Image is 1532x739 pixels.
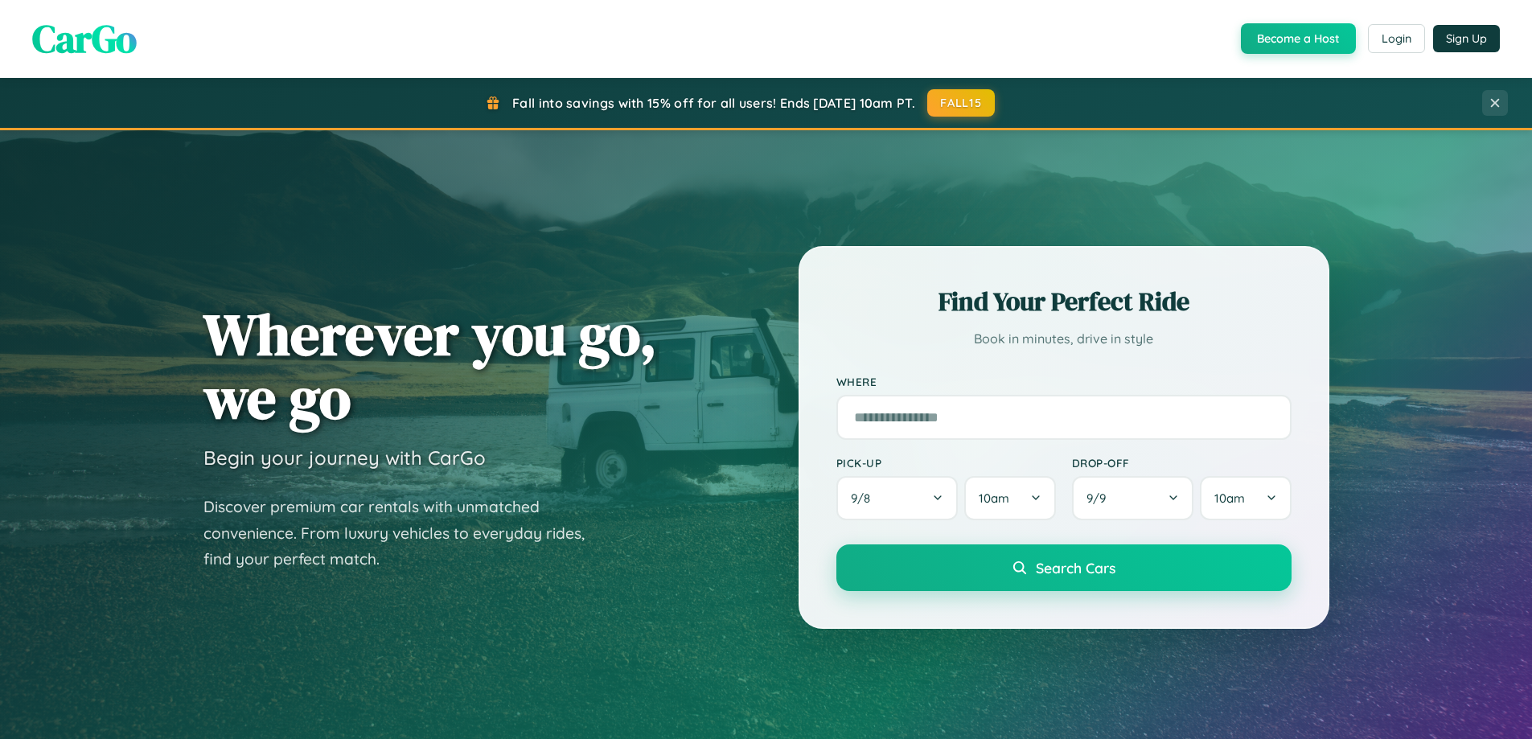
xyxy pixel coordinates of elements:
[1241,23,1356,54] button: Become a Host
[836,327,1292,351] p: Book in minutes, drive in style
[836,284,1292,319] h2: Find Your Perfect Ride
[203,445,486,470] h3: Begin your journey with CarGo
[203,302,657,429] h1: Wherever you go, we go
[1072,476,1194,520] button: 9/9
[1086,491,1114,506] span: 9 / 9
[1200,476,1291,520] button: 10am
[32,12,137,65] span: CarGo
[836,456,1056,470] label: Pick-up
[1036,559,1115,577] span: Search Cars
[927,89,995,117] button: FALL15
[203,494,606,573] p: Discover premium car rentals with unmatched convenience. From luxury vehicles to everyday rides, ...
[964,476,1055,520] button: 10am
[1072,456,1292,470] label: Drop-off
[836,375,1292,388] label: Where
[979,491,1009,506] span: 10am
[1433,25,1500,52] button: Sign Up
[1214,491,1245,506] span: 10am
[851,491,878,506] span: 9 / 8
[1368,24,1425,53] button: Login
[836,544,1292,591] button: Search Cars
[512,95,915,111] span: Fall into savings with 15% off for all users! Ends [DATE] 10am PT.
[836,476,959,520] button: 9/8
